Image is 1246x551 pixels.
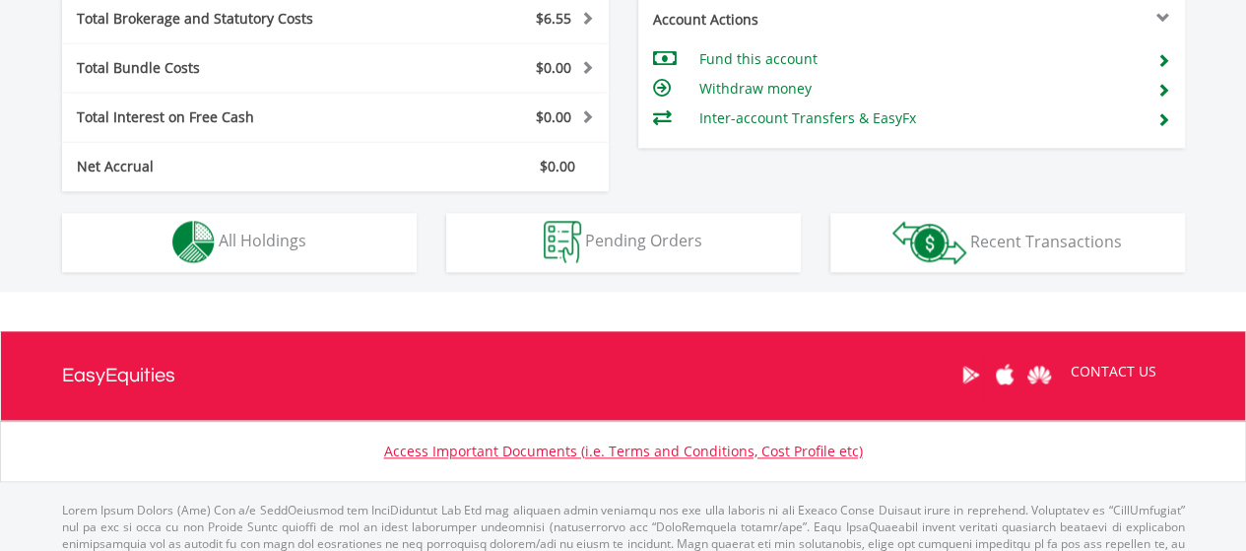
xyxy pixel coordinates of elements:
[62,58,381,78] div: Total Bundle Costs
[62,157,381,176] div: Net Accrual
[446,213,801,272] button: Pending Orders
[638,10,912,30] div: Account Actions
[988,344,1022,405] a: Apple
[1057,344,1170,399] a: CONTACT US
[585,230,702,251] span: Pending Orders
[172,221,215,263] img: holdings-wht.png
[540,157,575,175] span: $0.00
[892,221,966,264] img: transactions-zar-wht.png
[1022,344,1057,405] a: Huawei
[219,230,306,251] span: All Holdings
[536,9,571,28] span: $6.55
[384,442,863,460] a: Access Important Documents (i.e. Terms and Conditions, Cost Profile etc)
[62,9,381,29] div: Total Brokerage and Statutory Costs
[970,230,1122,251] span: Recent Transactions
[698,74,1141,103] td: Withdraw money
[62,213,417,272] button: All Holdings
[62,331,175,420] a: EasyEquities
[953,344,988,405] a: Google Play
[830,213,1185,272] button: Recent Transactions
[544,221,581,263] img: pending_instructions-wht.png
[62,107,381,127] div: Total Interest on Free Cash
[698,103,1141,133] td: Inter-account Transfers & EasyFx
[536,107,571,126] span: $0.00
[536,58,571,77] span: $0.00
[698,44,1141,74] td: Fund this account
